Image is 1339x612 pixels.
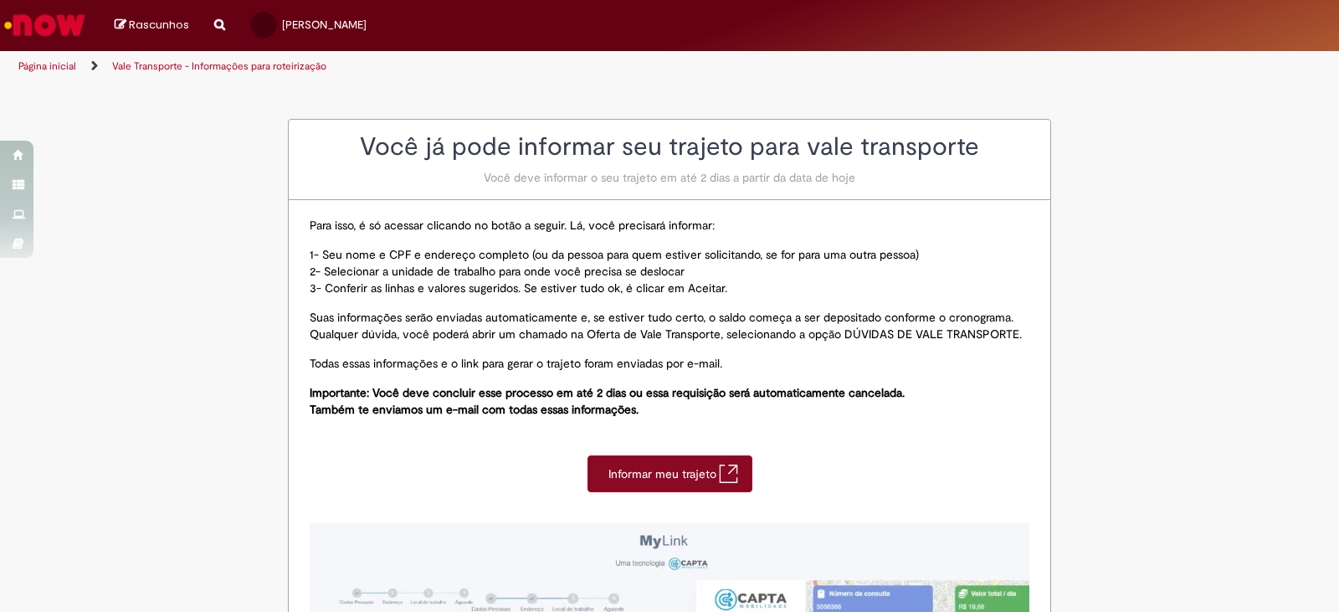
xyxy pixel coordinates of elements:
img: ServiceNow [2,8,88,42]
a: Informar meu trajeto [587,455,752,492]
span: Rascunhos [129,17,189,33]
span: Para isso, é só acessar clicando no botão a seguir. Lá, você precisará informar: [310,218,715,233]
a: Rascunhos [115,18,189,33]
a: Vale Transporte - Informações para roteirização [112,59,326,73]
span: Informar meu trajeto [608,465,719,482]
span: Também te enviamos um e-mail com todas essas informações. [310,402,639,417]
span: Todas essas informações e o link para gerar o trajeto foram enviadas por e-mail. [310,356,722,371]
a: Página inicial [18,59,76,73]
span: Importante: Você deve concluir esse processo em até 2 dias ou essa requisição será automaticament... [310,385,905,400]
span: Suas informações serão enviadas automaticamente e, se estiver tudo certo, o saldo começa a ser de... [310,310,1013,325]
span: Qualquer dúvida, você poderá abrir um chamado na Oferta de Vale Transporte, selecionando a opção ... [310,327,1022,342]
ul: Trilhas de página [13,51,880,82]
span: [PERSON_NAME] [282,18,367,32]
span: Você deve informar o seu trajeto em até 2 dias a partir da data de hoje [484,170,855,185]
span: 3- Conferir as linhas e valores sugeridos. Se estiver tudo ok, é clicar em Aceitar. [310,280,727,296]
span: 2- Selecionar a unidade de trabalho para onde você precisa se deslocar [310,264,685,279]
span: 1- Seu nome e CPF e endereço completo (ou da pessoa para quem estiver solicitando, se for para um... [310,247,919,262]
h2: Você já pode informar seu trajeto para vale transporte [289,133,1050,161]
